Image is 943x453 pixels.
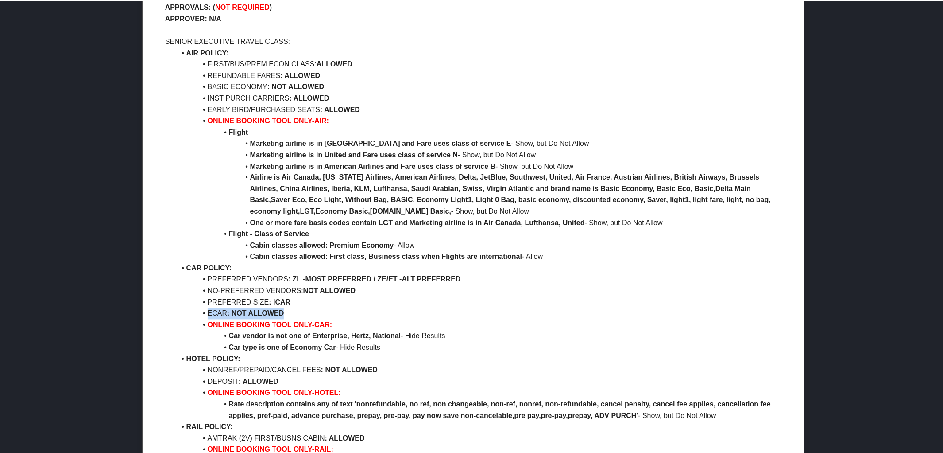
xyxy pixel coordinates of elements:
li: - Hide Results [176,330,782,341]
strong: HOTEL POLICY: [186,355,240,362]
strong: : NOT ALLOWED [227,309,284,316]
li: NONREF/PREPAID/CANCEL FEES [176,364,782,375]
li: PREFERRED SIZE [176,296,782,308]
strong: APPROVALS: ( [165,3,215,10]
strong: : ALLOWED [280,71,320,78]
strong: : ALLOWED [325,434,365,441]
li: PREFERRED VENDORS [176,273,782,285]
li: AMTRAK (2V) FIRST/BUSNS CABIN [176,432,782,444]
strong: : NOT ALLOWED [321,366,378,373]
strong: Airline is Air Canada, [US_STATE] Airlines, American Airlines, Delta, JetBlue, Southwest, United,... [250,173,773,215]
li: - Allow [176,239,782,251]
li: EARLY BIRD/PURCHASED SEATS [176,103,782,115]
li: - Show, but Do Not Allow [176,148,782,160]
li: FIRST/BUS/PREM ECON CLASS: [176,58,782,69]
strong: ) [270,3,272,10]
strong: NOT REQUIRED [215,3,270,10]
strong: Car vendor is not one of Enterprise, Hertz, National [229,332,401,339]
strong: CAR POLICY: [186,264,232,271]
li: - Allow [176,250,782,262]
li: BASIC ECONOMY [176,80,782,92]
li: NO-PREFERRED VENDORS: [176,285,782,296]
strong: Rate description contains any of text 'nonrefundable, no ref, non changeable, non-ref, nonref, no... [229,400,773,419]
strong: Marketing airline is in [GEOGRAPHIC_DATA] and Fare uses class of service E [250,139,511,146]
strong: Marketing airline is in American Airlines and Fare uses class of service B [250,162,496,169]
strong: : ALLOWED [320,105,360,113]
li: - Show, but Do Not Allow [176,160,782,172]
strong: ONLINE BOOKING TOOL ONLY-RAIL: [208,445,333,453]
strong: ONLINE BOOKING TOOL ONLY-AIR: [208,116,329,124]
strong: Marketing airline is in United and Fare uses class of service N [250,150,458,158]
li: DEPOSIT [176,375,782,387]
strong: Cabin classes allowed: First class, Business class when Flights are international [250,252,522,260]
strong: NOT ALLOWED [303,286,356,294]
strong: : ALLOWED [239,377,278,385]
strong: ONLINE BOOKING TOOL ONLY-CAR: [208,320,332,328]
strong: RAIL POLICY: [186,422,233,430]
li: ECAR [176,307,782,319]
strong: Cabin classes allowed: Premium Economy [250,241,394,249]
strong: ONLINE BOOKING TOOL ONLY-HOTEL: [208,388,341,396]
li: - Show, but Do Not Allow [176,217,782,228]
strong: AIR POLICY: [186,48,229,56]
strong: One or more fare basis codes contain LGT and Marketing airline is in Air Canada, Lufthansa, United [250,219,585,226]
strong: Flight [229,128,248,135]
li: - Show, but Do Not Allow [176,171,782,216]
strong: APPROVER: N/A [165,14,221,22]
strong: Car type is one of Economy Car [229,343,336,351]
strong: : ALLOWED [289,94,329,101]
strong: : ICAR [269,298,290,305]
li: INST PURCH CARRIERS [176,92,782,103]
li: REFUNDABLE FARES [176,69,782,81]
li: - Show, but Do Not Allow [176,398,782,421]
li: - Hide Results [176,341,782,353]
p: SENIOR EXECUTIVE TRAVEL CLASS: [165,35,782,47]
strong: Flight - Class of Service [229,230,309,237]
strong: ALLOWED [317,59,352,67]
strong: : ZL -MOST PREFERRED / ZE/ET -ALT PREFERRED [288,275,461,282]
li: - Show, but Do Not Allow [176,137,782,148]
strong: : NOT ALLOWED [267,82,324,90]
